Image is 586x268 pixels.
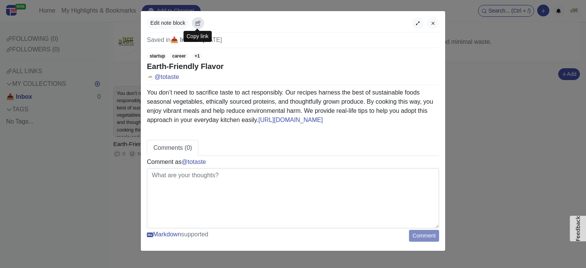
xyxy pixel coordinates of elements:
[147,88,439,125] p: You don’t need to sacrifice taste to act responsibly. Our recipes harness the best of sustainable...
[575,216,581,241] span: Feedback
[147,53,168,59] span: startup
[147,72,439,82] a: totaste @totaste
[409,230,439,242] button: Comment
[155,72,179,82] span: @totaste
[171,37,196,43] b: 📥 Inbox
[412,17,424,29] button: Expand view
[147,140,198,156] a: Comments (0)
[258,117,323,123] a: [URL][DOMAIN_NAME]
[147,231,181,238] a: Markdown
[147,230,208,239] span: supported
[192,53,203,59] span: +1
[147,157,206,167] div: Comment as
[147,62,439,71] div: Earth-Friendly Flavor
[147,74,153,80] img: totaste
[147,35,439,48] div: Saved in in [DATE]
[147,17,189,29] button: Edit note block
[184,31,212,42] div: Copy link
[182,159,206,165] a: @totaste
[169,53,188,59] span: career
